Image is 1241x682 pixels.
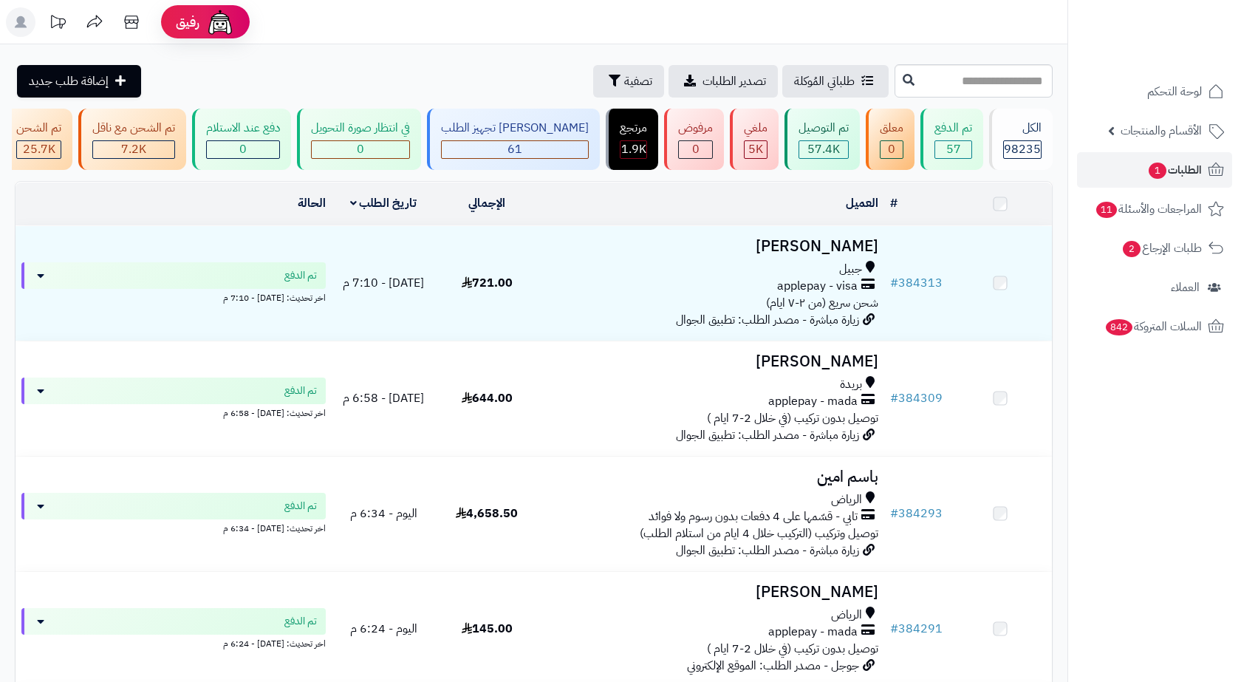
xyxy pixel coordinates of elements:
[890,505,943,522] a: #384293
[946,140,961,158] span: 57
[16,120,61,137] div: تم الشحن
[21,519,326,535] div: اخر تحديث: [DATE] - 6:34 م
[880,120,903,137] div: معلق
[890,505,898,522] span: #
[1105,318,1133,335] span: 842
[545,584,878,601] h3: [PERSON_NAME]
[679,141,712,158] div: 0
[1077,152,1232,188] a: الطلبات1
[799,141,848,158] div: 57433
[620,120,647,137] div: مرتجع
[1104,316,1202,337] span: السلات المتروكة
[782,65,889,98] a: طلباتي المُوكلة
[357,140,364,158] span: 0
[311,120,410,137] div: في انتظار صورة التحويل
[1077,191,1232,227] a: المراجعات والأسئلة11
[1003,120,1042,137] div: الكل
[545,238,878,255] h3: [PERSON_NAME]
[917,109,986,170] a: تم الدفع 57
[468,194,505,212] a: الإجمالي
[239,140,247,158] span: 0
[748,140,763,158] span: 5K
[21,404,326,420] div: اخر تحديث: [DATE] - 6:58 م
[1077,270,1232,305] a: العملاء
[935,141,971,158] div: 57
[707,640,878,658] span: توصيل بدون تركيب (في خلال 2-7 ايام )
[831,491,862,508] span: الرياض
[298,194,326,212] a: الحالة
[1141,26,1227,57] img: logo-2.png
[462,620,513,638] span: 145.00
[692,140,700,158] span: 0
[75,109,189,170] a: تم الشحن مع ناقل 7.2K
[1077,74,1232,109] a: لوحة التحكم
[890,389,898,407] span: #
[766,294,878,312] span: شحن سريع (من ٢-٧ ايام)
[39,7,76,41] a: تحديثات المنصة
[424,109,603,170] a: [PERSON_NAME] تجهيز الطلب 61
[441,120,589,137] div: [PERSON_NAME] تجهيز الطلب
[890,389,943,407] a: #384309
[93,141,174,158] div: 7222
[676,311,859,329] span: زيارة مباشرة - مصدر الطلب: تطبيق الجوال
[777,278,858,295] span: applepay - visa
[92,120,175,137] div: تم الشحن مع ناقل
[17,65,141,98] a: إضافة طلب جديد
[890,194,898,212] a: #
[1121,120,1202,141] span: الأقسام والمنتجات
[768,624,858,641] span: applepay - mada
[669,65,778,98] a: تصدير الطلبات
[350,505,417,522] span: اليوم - 6:34 م
[294,109,424,170] a: في انتظار صورة التحويل 0
[1147,160,1202,180] span: الطلبات
[1077,309,1232,344] a: السلات المتروكة842
[881,141,903,158] div: 0
[205,7,235,37] img: ai-face.png
[934,120,972,137] div: تم الدفع
[21,289,326,304] div: اخر تحديث: [DATE] - 7:10 م
[846,194,878,212] a: العميل
[890,274,943,292] a: #384313
[442,141,588,158] div: 61
[620,141,646,158] div: 1874
[545,353,878,370] h3: [PERSON_NAME]
[1004,140,1041,158] span: 98235
[1148,162,1167,179] span: 1
[702,72,766,90] span: تصدير الطلبات
[312,141,409,158] div: 0
[23,140,55,158] span: 25.7K
[350,620,417,638] span: اليوم - 6:24 م
[986,109,1056,170] a: الكل98235
[807,140,840,158] span: 57.4K
[676,542,859,559] span: زيارة مباشرة - مصدر الطلب: تطبيق الجوال
[1095,201,1118,218] span: 11
[593,65,664,98] button: تصفية
[640,525,878,542] span: توصيل وتركيب (التركيب خلال 4 ايام من استلام الطلب)
[343,274,424,292] span: [DATE] - 7:10 م
[678,120,713,137] div: مرفوض
[1122,240,1141,257] span: 2
[207,141,279,158] div: 0
[621,140,646,158] span: 1.9K
[890,620,943,638] a: #384291
[1095,199,1202,219] span: المراجعات والأسئلة
[17,141,61,158] div: 25741
[343,389,424,407] span: [DATE] - 6:58 م
[29,72,109,90] span: إضافة طلب جديد
[799,120,849,137] div: تم التوصيل
[189,109,294,170] a: دفع عند الاستلام 0
[649,508,858,525] span: تابي - قسّمها على 4 دفعات بدون رسوم ولا فوائد
[284,383,317,398] span: تم الدفع
[462,274,513,292] span: 721.00
[888,140,895,158] span: 0
[624,72,652,90] span: تصفية
[745,141,767,158] div: 5031
[782,109,863,170] a: تم التوصيل 57.4K
[507,140,522,158] span: 61
[206,120,280,137] div: دفع عند الاستلام
[456,505,518,522] span: 4,658.50
[1121,238,1202,259] span: طلبات الإرجاع
[687,657,859,675] span: جوجل - مصدر الطلب: الموقع الإلكتروني
[744,120,767,137] div: ملغي
[661,109,727,170] a: مرفوض 0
